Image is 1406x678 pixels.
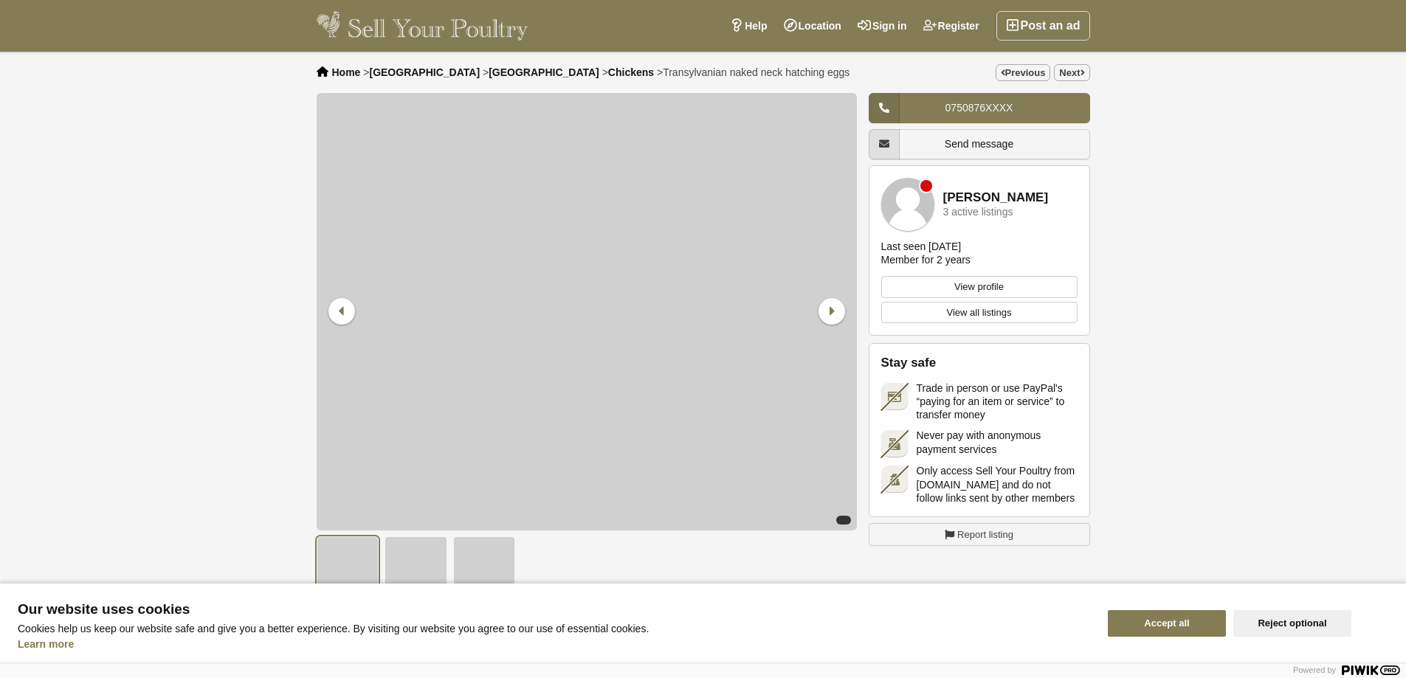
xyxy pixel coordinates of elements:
span: Only access Sell Your Poultry from [DOMAIN_NAME] and do not follow links sent by other members [917,464,1078,505]
a: 0750876XXXX [869,93,1090,123]
a: Report listing [869,523,1090,547]
a: [GEOGRAPHIC_DATA] [489,66,599,78]
img: Transylvanian naked neck hatching eggs - 3 [453,536,516,589]
a: Location [776,11,850,41]
img: Transylvanian naked neck hatching eggs - 1 [317,536,379,589]
p: Cookies help us keep our website safe and give you a better experience. By visiting our website y... [18,623,1090,634]
button: Reject optional [1233,610,1351,637]
li: > [483,66,599,78]
a: Home [332,66,361,78]
img: Transylvanian naked neck hatching eggs - 2 [385,536,447,589]
a: Register [915,11,988,41]
a: Post an ad [996,11,1090,41]
span: Powered by [1293,665,1336,674]
button: Accept all [1108,610,1226,637]
a: Learn more [18,638,74,650]
a: [GEOGRAPHIC_DATA] [369,66,480,78]
a: Chickens [608,66,654,78]
li: > [363,66,480,78]
span: Trade in person or use PayPal's “paying for an item or service” to transfer money [917,381,1078,422]
a: Send message [869,129,1090,159]
span: Never pay with anonymous payment services [917,429,1078,455]
span: Report listing [957,527,1013,542]
h2: Stay safe [881,356,1078,370]
span: 0750876XXXX [945,102,1013,114]
img: Ehsan Ellahi [881,178,934,231]
span: Send message [945,138,1013,150]
a: Help [722,11,775,41]
a: Sign in [850,11,915,41]
span: Transylvanian naked neck hatching eggs [663,66,850,78]
img: Sell Your Poultry [317,11,528,41]
li: > [657,66,850,78]
span: Our website uses cookies [18,602,1090,617]
img: Transylvanian naked neck hatching eggs - 1/3 [317,93,857,530]
div: Member for 2 years [881,253,971,266]
a: Next [1054,64,1089,81]
a: View profile [881,276,1078,298]
div: Last seen [DATE] [881,240,962,253]
div: 3 active listings [943,207,1013,218]
a: [PERSON_NAME] [943,191,1049,205]
div: Member is offline [920,180,932,192]
li: > [602,66,654,78]
a: Previous [996,64,1051,81]
a: View all listings [881,302,1078,324]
